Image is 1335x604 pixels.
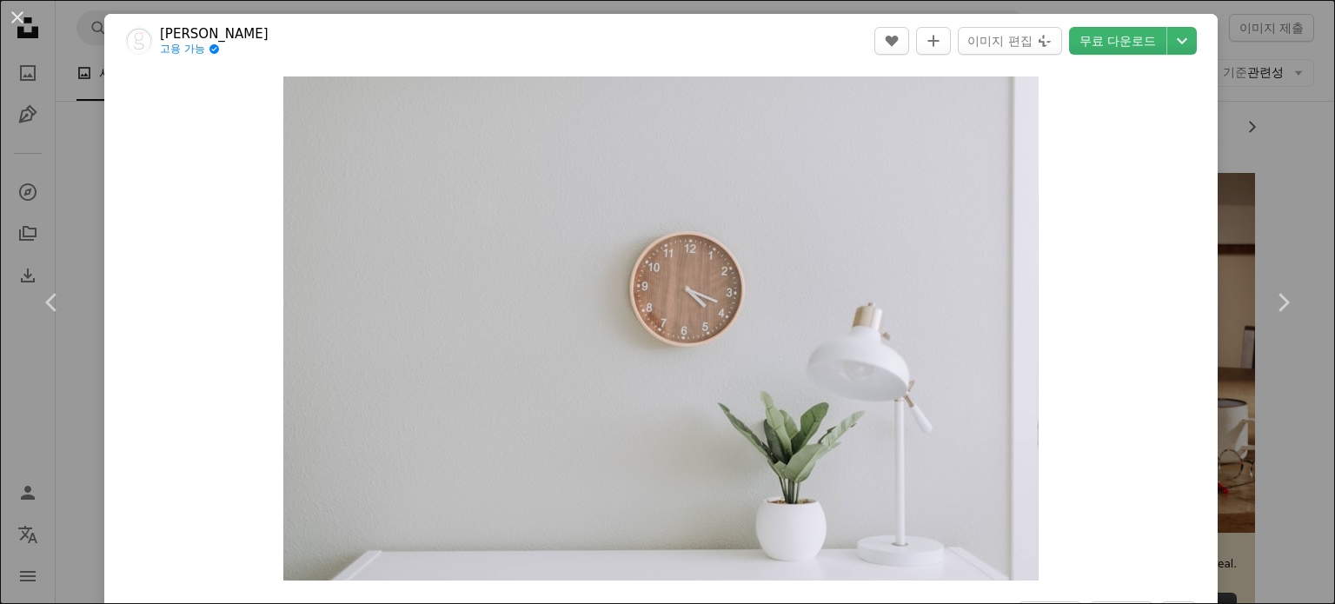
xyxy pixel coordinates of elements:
[160,43,269,56] a: 고용 가능
[958,27,1061,55] button: 이미지 편집
[874,27,909,55] button: 좋아요
[283,76,1039,581] img: 녹색 식물 옆에 흰색 책상 램프
[283,76,1039,581] button: 이 이미지 확대
[1231,219,1335,386] a: 다음
[1069,27,1166,55] a: 무료 다운로드
[1167,27,1197,55] button: 다운로드 크기 선택
[916,27,951,55] button: 컬렉션에 추가
[160,25,269,43] a: [PERSON_NAME]
[125,27,153,55] img: Samantha Gades의 프로필로 이동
